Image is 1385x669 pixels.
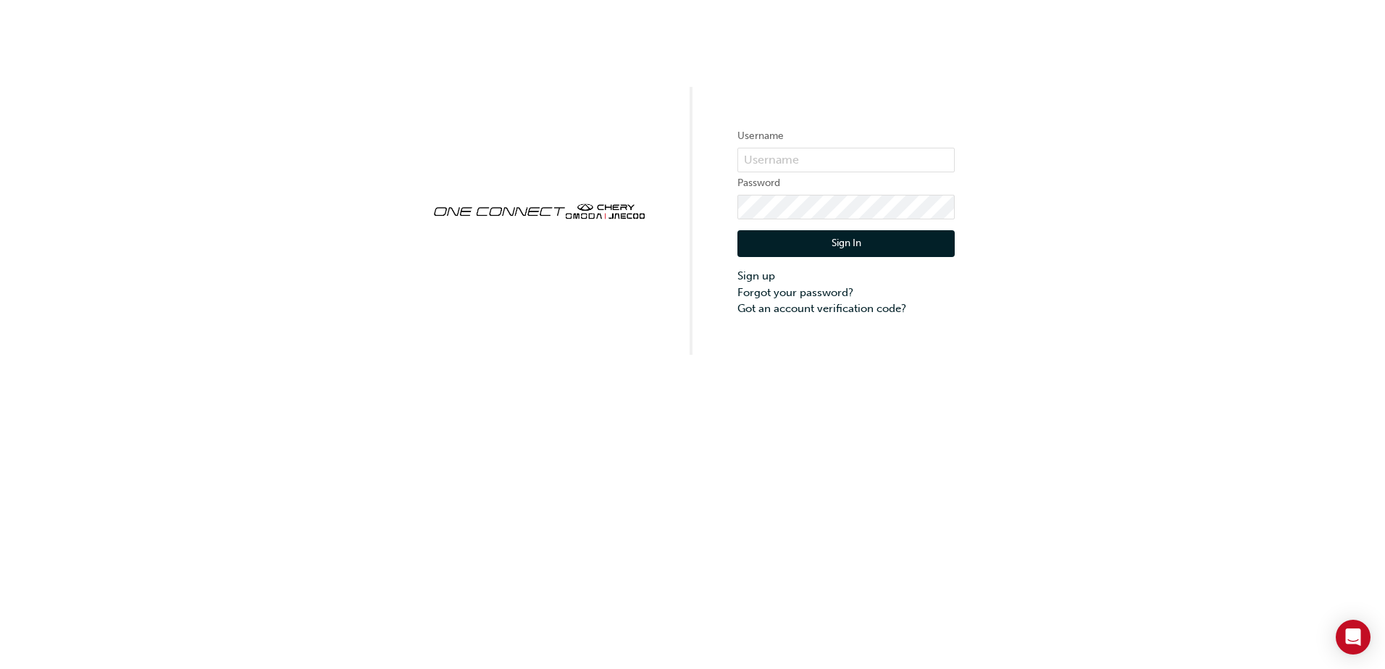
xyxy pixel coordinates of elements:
button: Sign In [737,230,955,258]
a: Got an account verification code? [737,300,955,317]
a: Sign up [737,268,955,285]
a: Forgot your password? [737,285,955,301]
img: oneconnect [430,191,648,229]
label: Username [737,127,955,145]
div: Open Intercom Messenger [1336,620,1371,655]
input: Username [737,148,955,172]
label: Password [737,174,955,192]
